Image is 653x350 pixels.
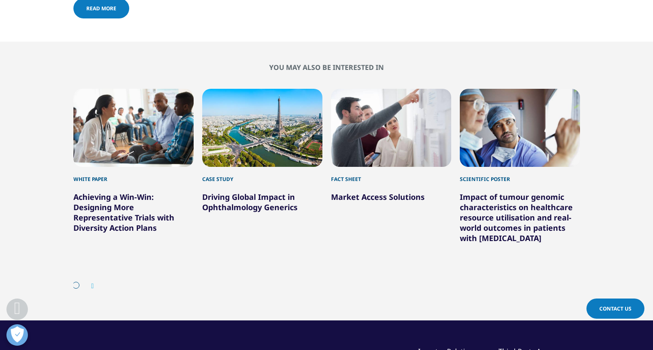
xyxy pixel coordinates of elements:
div: Case Study [202,167,322,183]
div: Fact Sheet [331,167,451,183]
a: Driving Global Impact in Ophthalmology Generics [202,192,298,212]
div: 4 / 6 [202,89,322,243]
a: Impact of tumour genomic characteristics on healthcare resource utilisation and real-world outcom... [460,192,573,243]
a: Market Access Solutions [331,192,425,202]
a: Contact Us [586,299,644,319]
div: White Paper [73,167,194,183]
span: read more [86,5,116,12]
a: Achieving a Win-Win: Designing More Representative Trials with Diversity Action Plans [73,192,174,233]
div: 6 / 6 [460,89,580,243]
div: Next slide [83,282,94,290]
h2: You may also be interested in [73,63,580,72]
div: 5 / 6 [331,89,451,243]
span: Contact Us [599,305,632,312]
button: Open Preferences [6,324,28,346]
div: 3 / 6 [73,89,194,243]
div: Scientific Poster [460,167,580,183]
